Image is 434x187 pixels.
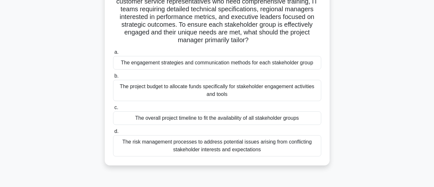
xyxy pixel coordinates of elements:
span: b. [114,73,119,79]
span: c. [114,105,118,110]
div: The risk management processes to address potential issues arising from conflicting stakeholder in... [113,135,321,156]
div: The project budget to allocate funds specifically for stakeholder engagement activities and tools [113,80,321,101]
div: The engagement strategies and communication methods for each stakeholder group [113,56,321,70]
span: d. [114,128,119,134]
div: The overall project timeline to fit the availability of all stakeholder groups [113,111,321,125]
span: a. [114,49,119,55]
